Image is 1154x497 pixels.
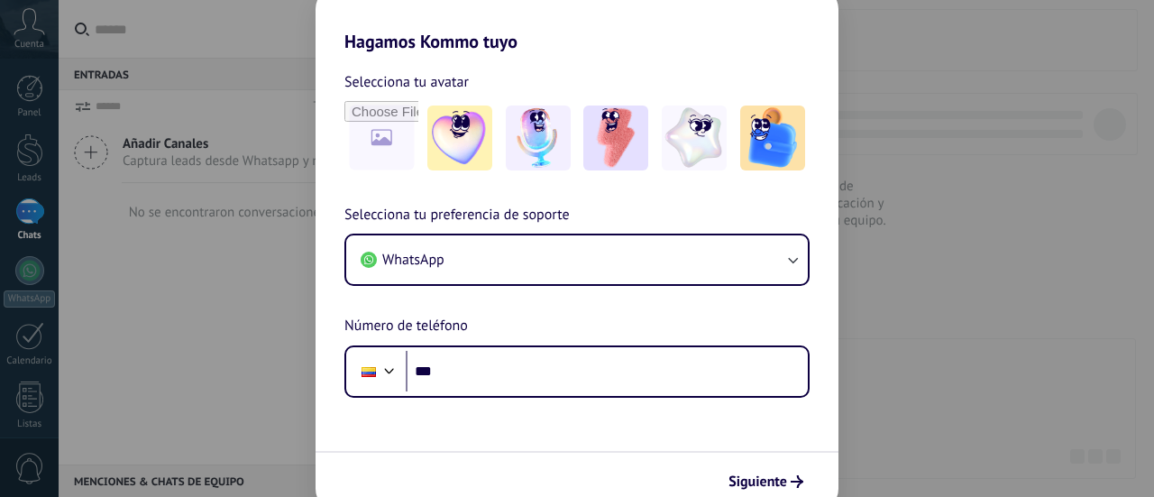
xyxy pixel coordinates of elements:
[662,106,727,170] img: -4.jpeg
[720,466,811,497] button: Siguiente
[346,235,808,284] button: WhatsApp
[344,315,468,338] span: Número de teléfono
[382,251,444,269] span: WhatsApp
[728,475,787,488] span: Siguiente
[427,106,492,170] img: -1.jpeg
[352,353,386,391] div: Colombia: + 57
[740,106,805,170] img: -5.jpeg
[344,70,469,94] span: Selecciona tu avatar
[583,106,648,170] img: -3.jpeg
[344,204,570,227] span: Selecciona tu preferencia de soporte
[506,106,571,170] img: -2.jpeg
